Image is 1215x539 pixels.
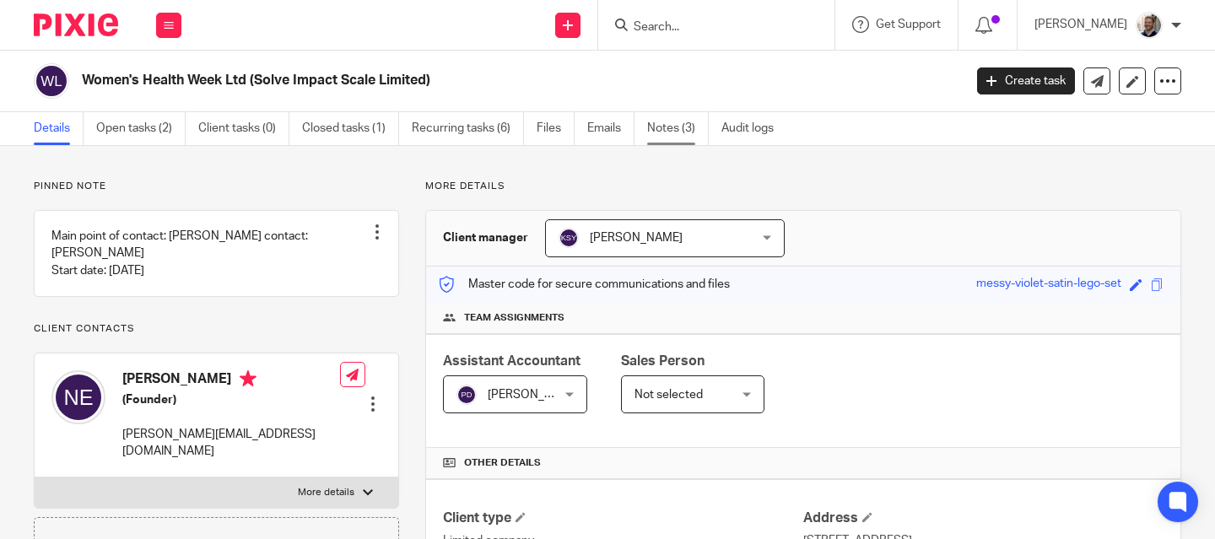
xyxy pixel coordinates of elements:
[803,509,1164,527] h4: Address
[34,63,69,99] img: svg%3E
[298,486,354,499] p: More details
[34,13,118,36] img: Pixie
[876,19,941,30] span: Get Support
[443,509,803,527] h4: Client type
[412,112,524,145] a: Recurring tasks (6)
[587,112,634,145] a: Emails
[34,322,399,336] p: Client contacts
[240,370,256,387] i: Primary
[96,112,186,145] a: Open tasks (2)
[51,370,105,424] img: svg%3E
[122,426,340,461] p: [PERSON_NAME][EMAIL_ADDRESS][DOMAIN_NAME]
[621,354,705,368] span: Sales Person
[1136,12,1163,39] img: Matt%20Circle.png
[488,389,580,401] span: [PERSON_NAME]
[537,112,575,145] a: Files
[456,385,477,405] img: svg%3E
[559,228,579,248] img: svg%3E
[632,20,784,35] input: Search
[82,72,778,89] h2: Women's Health Week Ltd (Solve Impact Scale Limited)
[34,180,399,193] p: Pinned note
[425,180,1181,193] p: More details
[977,67,1075,94] a: Create task
[590,232,683,244] span: [PERSON_NAME]
[122,391,340,408] h5: (Founder)
[976,275,1121,294] div: messy-violet-satin-lego-set
[634,389,703,401] span: Not selected
[464,456,541,470] span: Other details
[464,311,564,325] span: Team assignments
[439,276,730,293] p: Master code for secure communications and files
[34,112,84,145] a: Details
[198,112,289,145] a: Client tasks (0)
[1034,16,1127,33] p: [PERSON_NAME]
[721,112,786,145] a: Audit logs
[302,112,399,145] a: Closed tasks (1)
[443,354,580,368] span: Assistant Accountant
[443,229,528,246] h3: Client manager
[122,370,340,391] h4: [PERSON_NAME]
[647,112,709,145] a: Notes (3)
